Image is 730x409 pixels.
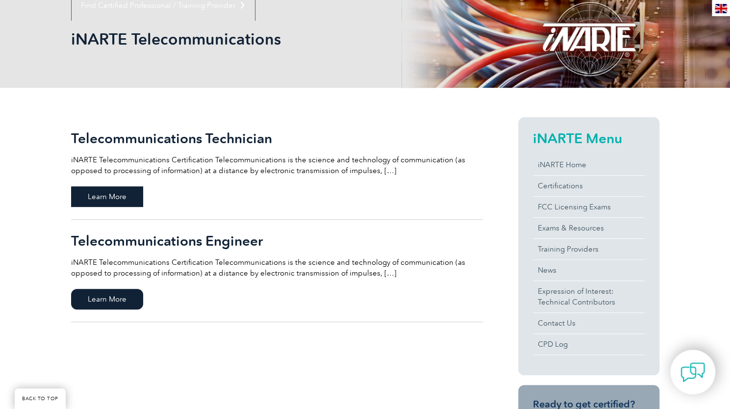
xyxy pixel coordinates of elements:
img: contact-chat.png [680,360,705,384]
a: CPD Log [533,334,645,355]
a: Telecommunications Engineer iNARTE Telecommunications Certification Telecommunications is the sci... [71,220,483,322]
a: Expression of Interest:Technical Contributors [533,281,645,312]
p: iNARTE Telecommunications Certification Telecommunications is the science and technology of commu... [71,154,483,176]
span: Learn More [71,186,143,207]
a: iNARTE Home [533,154,645,175]
a: News [533,260,645,281]
a: Telecommunications Technician iNARTE Telecommunications Certification Telecommunications is the s... [71,117,483,220]
a: FCC Licensing Exams [533,197,645,217]
a: Certifications [533,176,645,196]
a: BACK TO TOP [15,388,66,409]
a: Exams & Resources [533,218,645,238]
h2: Telecommunications Technician [71,130,483,146]
span: Learn More [71,289,143,309]
h2: iNARTE Menu [533,130,645,146]
h2: Telecommunications Engineer [71,233,483,249]
a: Training Providers [533,239,645,259]
img: en [715,4,727,13]
h1: iNARTE Telecommunications [71,29,448,49]
p: iNARTE Telecommunications Certification Telecommunications is the science and technology of commu... [71,257,483,279]
a: Contact Us [533,313,645,333]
